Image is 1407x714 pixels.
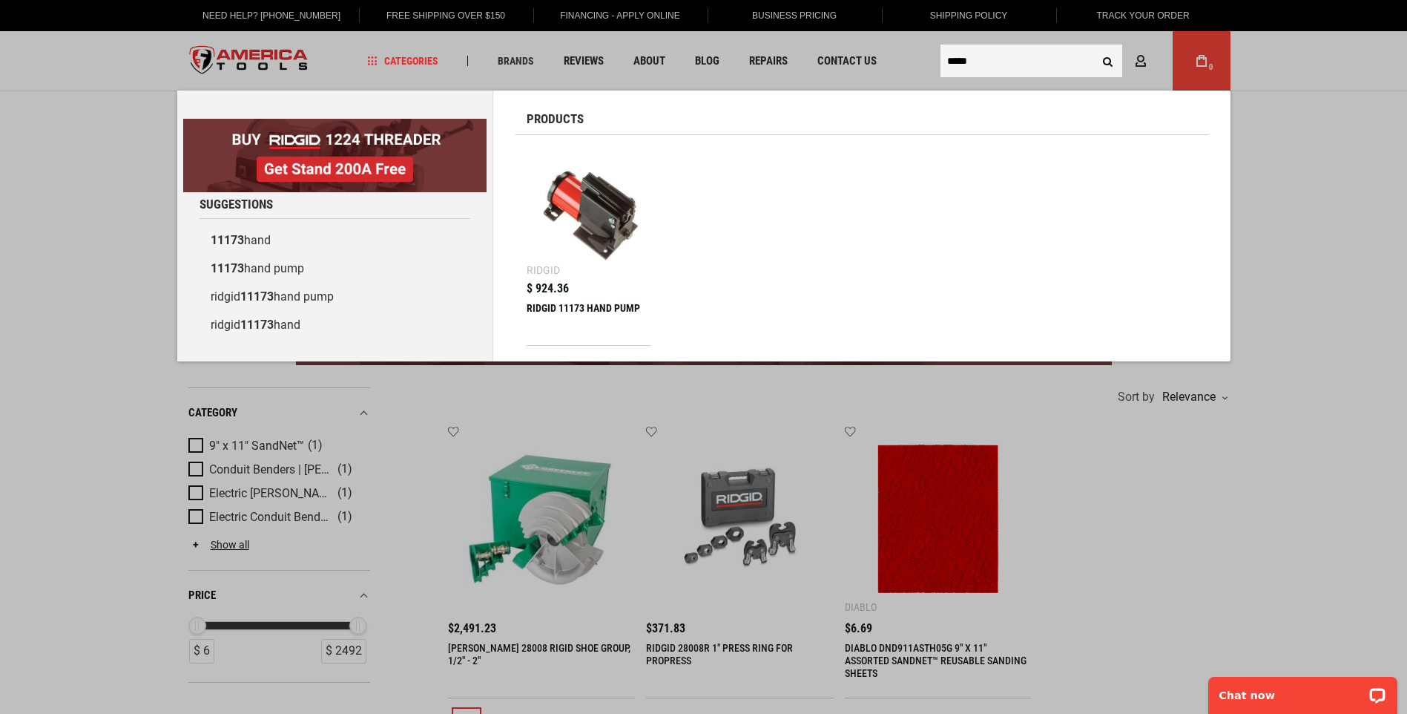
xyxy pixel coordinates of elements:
[527,302,652,338] div: RIDGID 11173 HAND PUMP
[211,233,244,247] b: 11173
[491,51,541,71] a: Brands
[1199,667,1407,714] iframe: LiveChat chat widget
[527,265,560,275] div: Ridgid
[1094,47,1122,75] button: Search
[527,283,569,295] span: $ 924.36
[367,56,438,66] span: Categories
[534,154,645,264] img: RIDGID 11173 HAND PUMP
[183,119,487,130] a: BOGO: Buy RIDGID® 1224 Threader, Get Stand 200A Free!
[200,226,470,255] a: 11173hand
[200,283,470,311] a: ridgid11173hand pump
[240,289,274,304] b: 11173
[211,261,244,275] b: 11173
[240,318,274,332] b: 11173
[200,255,470,283] a: 11173hand pump
[498,56,534,66] span: Brands
[183,119,487,192] img: BOGO: Buy RIDGID® 1224 Threader, Get Stand 200A Free!
[527,113,584,125] span: Products
[200,311,470,339] a: ridgid11173hand
[200,198,273,211] span: Suggestions
[527,146,652,345] a: RIDGID 11173 HAND PUMP Ridgid $ 924.36 RIDGID 11173 HAND PUMP
[360,51,445,71] a: Categories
